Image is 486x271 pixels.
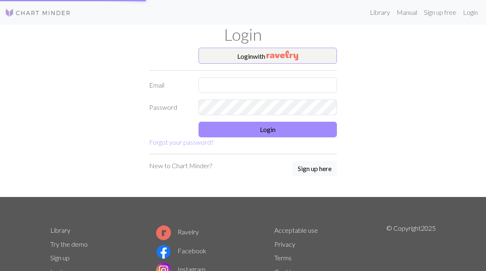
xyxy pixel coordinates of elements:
[199,122,337,137] button: Login
[274,226,318,234] a: Acceptable use
[45,25,441,44] h1: Login
[421,4,460,21] a: Sign up free
[156,244,171,259] img: Facebook logo
[156,228,199,236] a: Ravelry
[50,254,70,262] a: Sign up
[393,4,421,21] a: Manual
[149,138,213,146] a: Forgot your password?
[274,240,295,248] a: Privacy
[50,226,70,234] a: Library
[5,8,71,18] img: Logo
[460,4,481,21] a: Login
[144,100,194,115] label: Password
[367,4,393,21] a: Library
[292,161,337,177] a: Sign up here
[149,161,212,171] p: New to Chart Minder?
[144,77,194,93] label: Email
[199,48,337,64] button: Loginwith
[156,225,171,240] img: Ravelry logo
[50,240,88,248] a: Try the demo
[266,51,298,60] img: Ravelry
[274,254,292,262] a: Terms
[292,161,337,176] button: Sign up here
[156,247,206,255] a: Facebook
